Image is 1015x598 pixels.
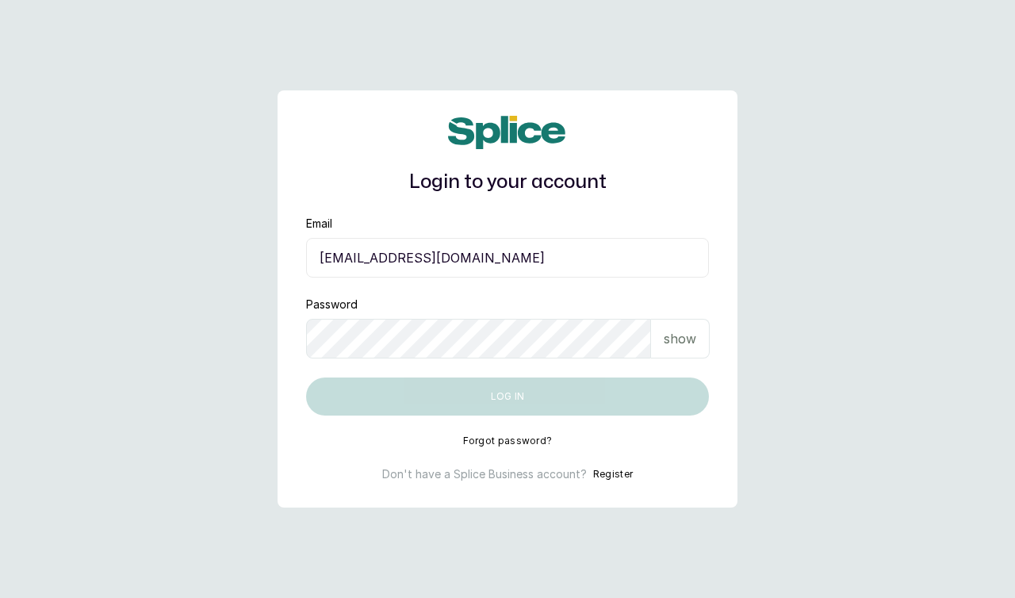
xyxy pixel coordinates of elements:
[306,297,358,312] label: Password
[463,435,553,447] button: Forgot password?
[306,168,709,197] h1: Login to your account
[306,238,709,278] input: email@acme.com
[664,329,696,348] p: show
[306,216,332,232] label: Email
[306,378,709,416] button: Log in
[382,466,587,482] p: Don't have a Splice Business account?
[593,466,633,482] button: Register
